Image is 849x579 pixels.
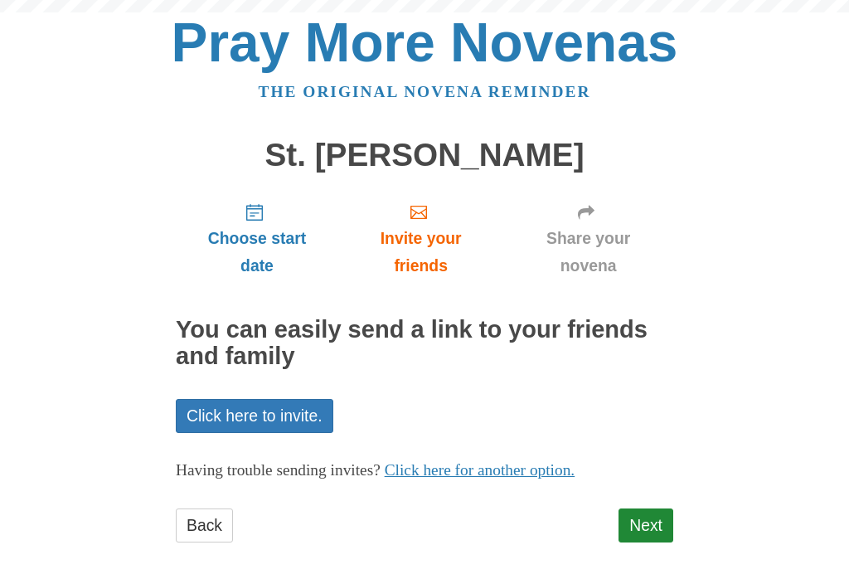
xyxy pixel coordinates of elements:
[176,461,381,479] span: Having trouble sending invites?
[385,461,575,479] a: Click here for another option.
[192,225,322,280] span: Choose start date
[259,83,591,100] a: The original novena reminder
[176,399,333,433] a: Click here to invite.
[503,189,673,288] a: Share your novena
[355,225,487,280] span: Invite your friends
[176,189,338,288] a: Choose start date
[172,12,678,73] a: Pray More Novenas
[176,508,233,543] a: Back
[176,138,673,173] h1: St. [PERSON_NAME]
[520,225,657,280] span: Share your novena
[619,508,673,543] a: Next
[176,317,673,370] h2: You can easily send a link to your friends and family
[338,189,503,288] a: Invite your friends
